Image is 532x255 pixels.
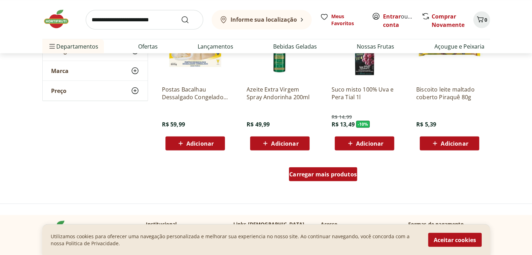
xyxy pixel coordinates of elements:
[43,61,148,81] button: Marca
[212,10,312,29] button: Informe sua localização
[416,120,436,128] span: R$ 5,39
[331,120,354,128] span: R$ 13,49
[356,121,370,127] span: - 10 %
[383,12,414,29] span: ou
[331,85,398,101] a: Suco misto 100% Uva e Pera Tial 1l
[247,120,270,128] span: R$ 49,99
[434,42,484,50] a: Açougue e Peixaria
[289,167,357,184] a: Carregar mais produtos
[273,42,317,50] a: Bebidas Geladas
[250,136,310,150] button: Adicionar
[138,42,158,50] a: Ofertas
[331,113,352,120] span: R$ 14,99
[42,8,77,29] img: Hortifruti
[271,140,298,146] span: Adicionar
[335,136,394,150] button: Adicionar
[441,140,468,146] span: Adicionar
[484,16,487,23] span: 0
[43,81,148,101] button: Preço
[331,13,363,27] span: Meus Favoritos
[473,11,490,28] button: Carrinho
[356,140,383,146] span: Adicionar
[357,42,394,50] a: Nossas Frutas
[51,67,69,74] span: Marca
[247,85,313,101] a: Azeite Extra Virgem Spray Andorinha 200ml
[198,42,233,50] a: Lançamentos
[408,220,490,227] p: Formas de pagamento
[432,12,464,28] a: Comprar Novamente
[42,220,77,241] img: Hortifruti
[162,85,228,101] a: Postas Bacalhau Dessalgado Congelado Riberalves 800G
[181,15,198,24] button: Submit Search
[383,12,401,20] a: Entrar
[48,38,56,54] button: Menu
[420,136,479,150] button: Adicionar
[51,233,420,247] p: Utilizamos cookies para oferecer uma navegação personalizada e melhorar sua experiencia no nosso ...
[428,233,482,247] button: Aceitar cookies
[416,85,483,101] a: Biscoito leite maltado coberto Piraquê 80g
[289,171,357,177] span: Carregar mais produtos
[162,120,185,128] span: R$ 59,99
[383,12,421,28] a: Criar conta
[165,136,225,150] button: Adicionar
[48,38,98,54] span: Departamentos
[146,220,177,227] p: Institucional
[186,140,214,146] span: Adicionar
[51,87,66,94] span: Preço
[86,10,203,29] input: search
[321,220,338,227] p: Acesso
[230,15,297,23] b: Informe sua localização
[320,13,363,27] a: Meus Favoritos
[233,220,305,227] p: Links [DEMOGRAPHIC_DATA]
